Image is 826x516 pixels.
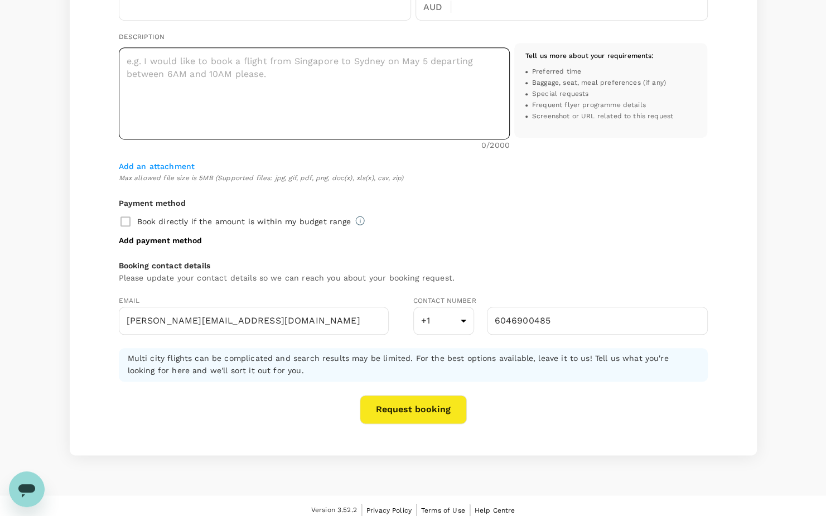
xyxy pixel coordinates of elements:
[413,297,476,305] span: Contact Number
[9,471,45,507] iframe: Button to launch messaging window
[421,315,430,326] span: +1
[128,353,699,377] h6: Multi city flights can be complicated and search results may be limited. For the best options ava...
[366,507,412,514] span: Privacy Policy
[413,307,475,335] div: +1
[119,33,165,41] span: Description
[423,1,451,14] p: AUD
[481,139,510,151] p: 0 /2000
[532,89,588,100] span: Special requests
[119,235,202,246] button: Add payment method
[475,507,515,514] span: Help Centre
[525,52,654,60] span: Tell us more about your requirements :
[532,78,666,89] span: Baggage, seat, meal preferences (if any)
[119,272,708,284] h6: Please update your contact details so we can reach you about your booking request.
[532,111,673,122] span: Screenshot or URL related to this request
[119,197,708,210] h6: Payment method
[119,260,708,272] h6: Booking contact details
[421,507,465,514] span: Terms of Use
[119,297,140,305] span: Email
[532,66,581,78] span: Preferred time
[119,162,195,171] span: Add an attachment
[532,100,646,111] span: Frequent flyer programme details
[137,216,351,227] p: Book directly if the amount is within my budget range
[311,505,357,516] span: Version 3.52.2
[119,173,708,184] span: Max allowed file size is 5MB (Supported files: jpg, gif, pdf, png, doc(x), xls(x), csv, zip)
[360,395,467,424] button: Request booking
